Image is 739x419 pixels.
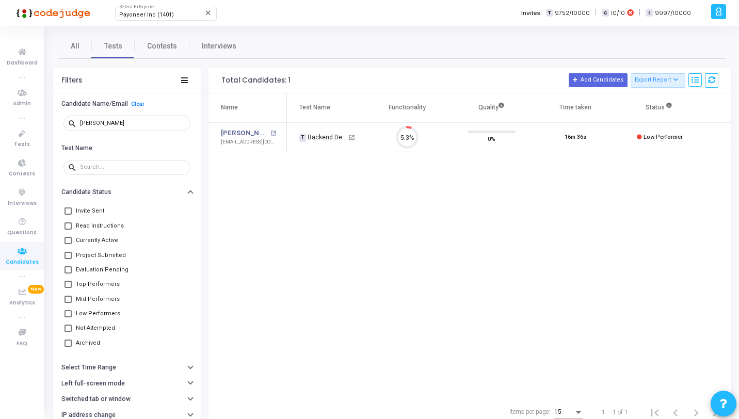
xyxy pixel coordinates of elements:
input: Search... [80,164,186,170]
mat-icon: open_in_new [270,131,276,136]
h6: Candidate Name/Email [61,100,128,108]
mat-icon: search [68,163,80,172]
mat-select: Items per page: [554,409,583,416]
span: Contests [147,41,177,52]
div: Name [221,102,238,113]
span: Tests [14,140,30,149]
span: New [28,285,44,294]
span: 9752/10000 [555,9,590,18]
span: | [639,7,640,18]
h6: Switched tab or window [61,395,131,403]
span: Project Submitted [76,249,126,262]
span: All [71,41,79,52]
span: Interviews [202,41,236,52]
div: Filters [61,76,82,85]
div: 16m 36s [565,133,586,142]
span: Admin [13,100,31,108]
span: 15 [554,408,561,415]
span: Read Instructions [76,220,124,232]
span: Interviews [8,199,37,208]
span: Low Performer [644,134,683,140]
div: Time taken [559,102,591,113]
span: Tests [104,41,122,52]
a: Clear [131,101,144,107]
input: Search... [80,120,186,126]
div: [EMAIL_ADDRESS][DOMAIN_NAME] [221,138,276,146]
span: Archived [76,337,100,349]
span: T [299,134,306,142]
button: Select Time Range [53,360,201,376]
h6: Left full-screen mode [61,380,125,388]
span: Payoneer Inc (1401) [119,11,174,18]
span: Contests [9,170,35,179]
button: Candidate Status [53,184,201,200]
a: [PERSON_NAME] [221,128,267,138]
h6: IP address change [61,411,116,419]
span: FAQ [17,340,27,348]
span: Dashboard [7,59,38,68]
button: Test Name [53,140,201,156]
span: Top Performers [76,278,120,291]
span: Not Attempted [76,322,115,334]
button: Left full-screen mode [53,375,201,391]
span: Invite Sent [76,205,104,217]
th: Functionality [365,93,449,122]
button: Export Report [631,73,686,88]
span: Evaluation Pending [76,264,128,276]
img: logo [13,3,90,23]
span: Currently Active [76,234,118,247]
mat-icon: Clear [204,9,213,17]
span: | [595,7,597,18]
th: Test Name [287,93,365,122]
th: Quality [449,93,534,122]
span: 9997/10000 [655,9,691,18]
h6: Select Time Range [61,364,116,372]
label: Invites: [521,9,542,18]
span: 10/10 [611,9,625,18]
th: Status [618,93,702,122]
span: I [646,9,652,17]
span: Questions [7,229,37,237]
button: Add Candidates [569,73,628,87]
span: Low Performers [76,308,120,320]
button: Switched tab or window [53,391,201,407]
div: Backend Developer Assessment [299,133,347,142]
span: Mid Performers [76,293,120,305]
button: Candidate Name/EmailClear [53,96,201,112]
div: Items per page: [509,407,550,416]
span: 0% [488,133,495,143]
mat-icon: search [68,119,80,128]
mat-icon: open_in_new [348,134,355,141]
h6: Test Name [61,144,92,152]
span: Analytics [9,299,35,308]
span: Candidates [6,258,39,267]
div: Total Candidates: 1 [221,76,291,85]
span: C [602,9,608,17]
div: 1 – 1 of 1 [602,408,628,417]
span: T [546,9,553,17]
h6: Candidate Status [61,188,111,196]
